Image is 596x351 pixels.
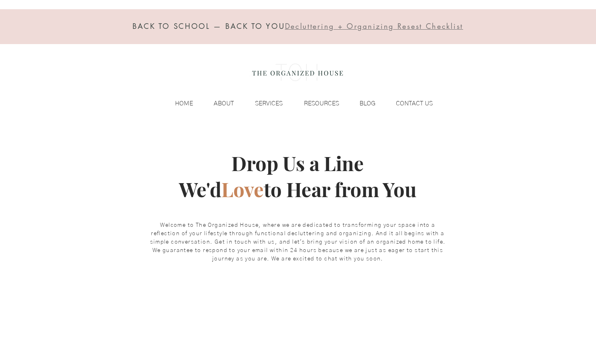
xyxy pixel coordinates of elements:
a: BLOG [343,97,379,109]
a: CONTACT US [379,97,437,109]
img: the organized house [249,56,347,89]
a: RESOURCES [287,97,343,109]
p: ABOUT [210,97,238,109]
p: CONTACT US [392,97,437,109]
span: Welcome to The Organized House, where we are dedicated to transforming your space into a reflecti... [150,222,446,262]
nav: Site [159,97,437,109]
span: Drop Us a Line We'd to Hear from You [179,150,417,202]
p: RESOURCES [300,97,343,109]
p: SERVICES [251,97,287,109]
span: Decluttering + Organizing Resest Checklist [285,21,463,31]
span: Love [221,176,264,202]
a: Decluttering + Organizing Resest Checklist [285,23,463,30]
p: HOME [171,97,197,109]
a: SERVICES [238,97,287,109]
a: HOME [159,97,197,109]
a: ABOUT [197,97,238,109]
span: BACK TO SCHOOL — BACK TO YOU [132,21,285,31]
p: BLOG [355,97,379,109]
